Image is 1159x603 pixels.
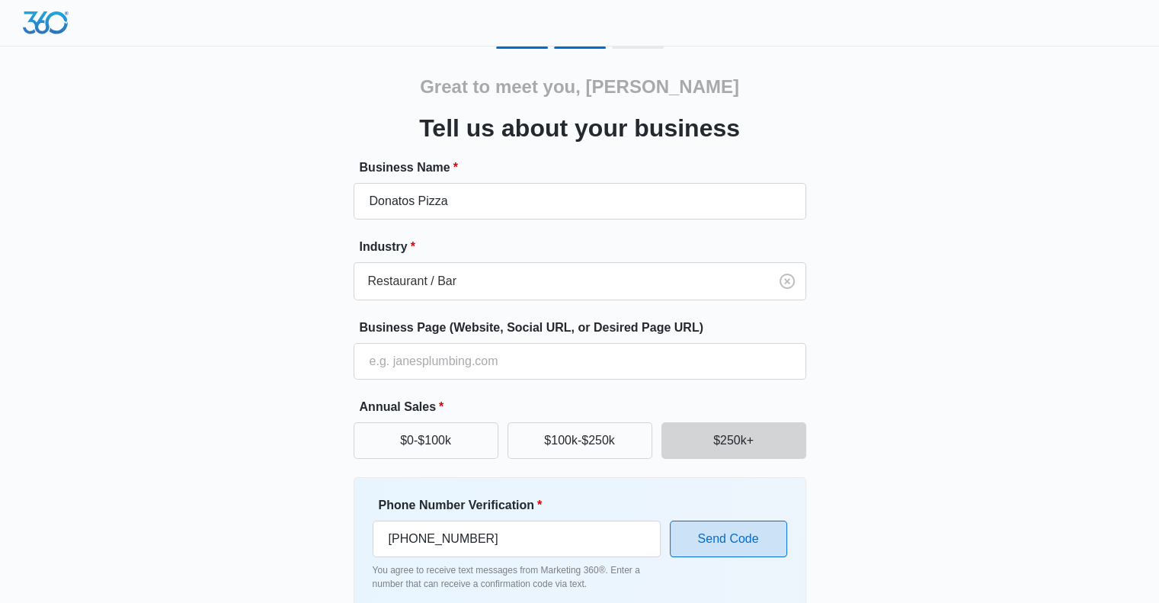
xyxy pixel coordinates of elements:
button: Clear [775,269,799,293]
button: $100k-$250k [507,422,652,459]
input: e.g. Jane's Plumbing [354,183,806,220]
h2: Great to meet you, [PERSON_NAME] [420,73,739,101]
input: Ex. +1-555-555-5555 [373,521,661,557]
label: Annual Sales [360,398,812,416]
label: Industry [360,238,812,256]
label: Business Page (Website, Social URL, or Desired Page URL) [360,319,812,337]
button: $250k+ [661,422,806,459]
label: Phone Number Verification [379,496,667,515]
h3: Tell us about your business [419,110,740,146]
button: $0-$100k [354,422,498,459]
label: Business Name [360,159,812,177]
button: Send Code [670,521,787,557]
p: You agree to receive text messages from Marketing 360®. Enter a number that can receive a confirm... [373,563,661,591]
input: e.g. janesplumbing.com [354,343,806,380]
